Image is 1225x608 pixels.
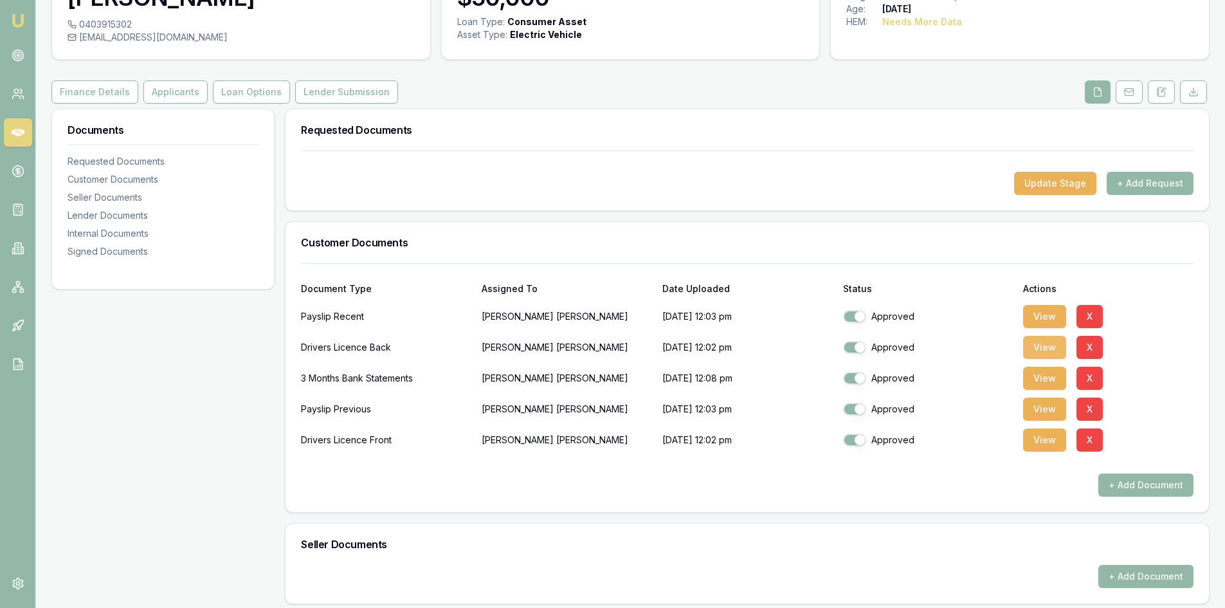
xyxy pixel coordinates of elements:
[1023,336,1066,359] button: View
[662,365,833,391] p: [DATE] 12:08 pm
[843,341,1013,354] div: Approved
[662,427,833,453] p: [DATE] 12:02 pm
[68,125,259,135] h3: Documents
[68,173,259,186] div: Customer Documents
[482,284,652,293] div: Assigned To
[843,403,1013,416] div: Approved
[482,304,652,329] p: [PERSON_NAME] [PERSON_NAME]
[210,80,293,104] a: Loan Options
[301,396,471,422] div: Payslip Previous
[295,80,398,104] button: Lender Submission
[1098,565,1193,588] button: + Add Document
[301,335,471,360] div: Drivers Licence Back
[301,427,471,453] div: Drivers Licence Front
[1023,367,1066,390] button: View
[1098,474,1193,497] button: + Add Document
[301,125,1193,135] h3: Requested Documents
[68,209,259,222] div: Lender Documents
[301,539,1193,549] h3: Seller Documents
[843,372,1013,385] div: Approved
[507,15,586,28] div: Consumer Asset
[68,227,259,240] div: Internal Documents
[293,80,401,104] a: Lender Submission
[843,284,1013,293] div: Status
[482,396,652,422] p: [PERSON_NAME] [PERSON_NAME]
[457,15,505,28] div: Loan Type:
[457,28,507,41] div: Asset Type :
[51,80,141,104] a: Finance Details
[843,434,1013,447] div: Approved
[662,335,833,360] p: [DATE] 12:02 pm
[301,284,471,293] div: Document Type
[882,15,962,28] div: Needs More Data
[662,304,833,329] p: [DATE] 12:03 pm
[301,237,1193,248] h3: Customer Documents
[510,28,582,41] div: Electric Vehicle
[843,310,1013,323] div: Approved
[846,3,882,15] div: Age:
[1107,172,1193,195] button: + Add Request
[662,396,833,422] p: [DATE] 12:03 pm
[68,245,259,258] div: Signed Documents
[213,80,290,104] button: Loan Options
[68,18,415,31] div: 0403915302
[10,13,26,28] img: emu-icon-u.png
[1076,336,1103,359] button: X
[1023,284,1193,293] div: Actions
[68,191,259,204] div: Seller Documents
[882,3,911,15] div: [DATE]
[1023,398,1066,421] button: View
[51,80,138,104] button: Finance Details
[68,155,259,168] div: Requested Documents
[482,427,652,453] p: [PERSON_NAME] [PERSON_NAME]
[1023,305,1066,328] button: View
[482,335,652,360] p: [PERSON_NAME] [PERSON_NAME]
[143,80,208,104] button: Applicants
[141,80,210,104] a: Applicants
[68,31,415,44] div: [EMAIL_ADDRESS][DOMAIN_NAME]
[1076,398,1103,421] button: X
[482,365,652,391] p: [PERSON_NAME] [PERSON_NAME]
[1076,367,1103,390] button: X
[301,365,471,391] div: 3 Months Bank Statements
[301,304,471,329] div: Payslip Recent
[1023,428,1066,452] button: View
[1076,305,1103,328] button: X
[1076,428,1103,452] button: X
[662,284,833,293] div: Date Uploaded
[846,15,882,28] div: HEM:
[1014,172,1096,195] button: Update Stage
